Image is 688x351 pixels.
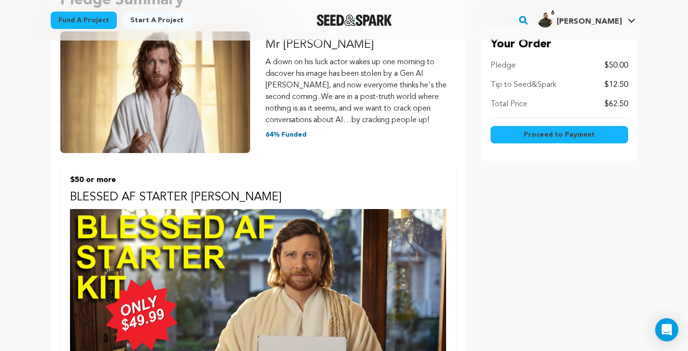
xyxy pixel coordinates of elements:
[60,31,251,153] img: Mr Jesus image
[604,79,628,91] p: $12.50
[266,130,456,140] p: 64% Funded
[491,98,527,110] p: Total Price
[266,37,456,53] p: Mr [PERSON_NAME]
[537,12,622,28] div: Jon R.'s Profile
[491,126,628,143] button: Proceed to Payment
[537,12,553,28] img: Jon%20workshopheadshot%2011.16.jpg
[70,174,446,186] p: $50 or more
[535,10,637,30] span: Jon R.'s Profile
[557,18,622,26] span: [PERSON_NAME]
[655,318,678,341] div: Open Intercom Messenger
[70,190,446,205] p: BLESSED AF STARTER [PERSON_NAME]
[535,10,637,28] a: Jon R.'s Profile
[317,14,393,26] img: Seed&Spark Logo Dark Mode
[547,8,558,18] span: 6
[604,60,628,71] p: $50.00
[317,14,393,26] a: Seed&Spark Homepage
[51,12,117,29] a: Fund a project
[604,98,628,110] p: $62.50
[524,130,595,140] span: Proceed to Payment
[491,79,556,91] p: Tip to Seed&Spark
[491,37,628,52] p: Your Order
[266,56,456,126] p: A down on his luck actor wakes up one morning to discover his image has been stolen by a Gen AI [...
[123,12,191,29] a: Start a project
[491,60,516,71] p: Pledge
